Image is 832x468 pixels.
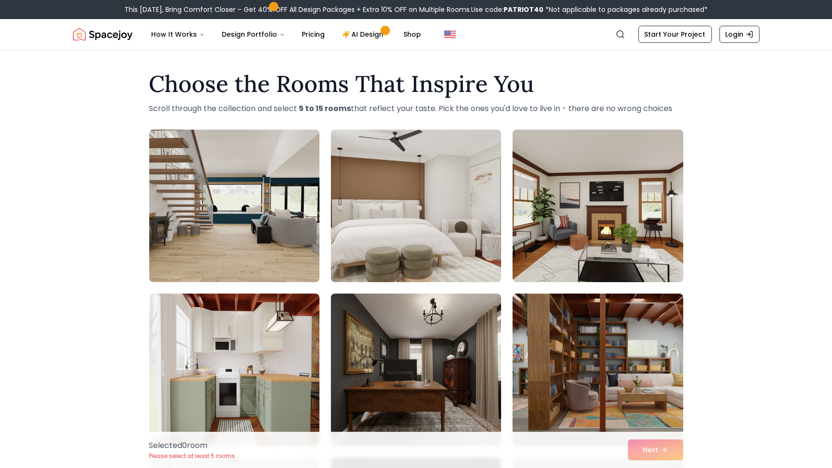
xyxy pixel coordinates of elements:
[471,5,544,14] span: Use code:
[299,103,351,114] strong: 5 to 15 rooms
[215,25,293,44] button: Design Portfolio
[149,294,319,446] img: Room room-4
[73,25,133,44] a: Spacejoy
[144,25,213,44] button: How It Works
[295,25,333,44] a: Pricing
[503,5,544,14] b: PATRIOT40
[124,5,708,14] div: This [DATE], Bring Comfort Closer – Get 40% OFF All Design Packages + Extra 10% OFF on Multiple R...
[149,103,683,114] p: Scroll through the collection and select that reflect your taste. Pick the ones you'd love to liv...
[331,294,501,446] img: Room room-5
[335,25,394,44] a: AI Design
[513,130,683,282] img: Room room-3
[638,26,712,43] a: Start Your Project
[513,294,683,446] img: Room room-6
[144,25,429,44] nav: Main
[149,130,319,282] img: Room room-1
[444,29,456,40] img: United States
[331,130,501,282] img: Room room-2
[149,72,683,95] h1: Choose the Rooms That Inspire You
[149,452,236,460] p: Please select at least 5 rooms
[719,26,760,43] a: Login
[149,440,236,451] p: Selected 0 room
[73,25,133,44] img: Spacejoy Logo
[73,19,760,50] nav: Global
[544,5,708,14] span: *Not applicable to packages already purchased*
[396,25,429,44] a: Shop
